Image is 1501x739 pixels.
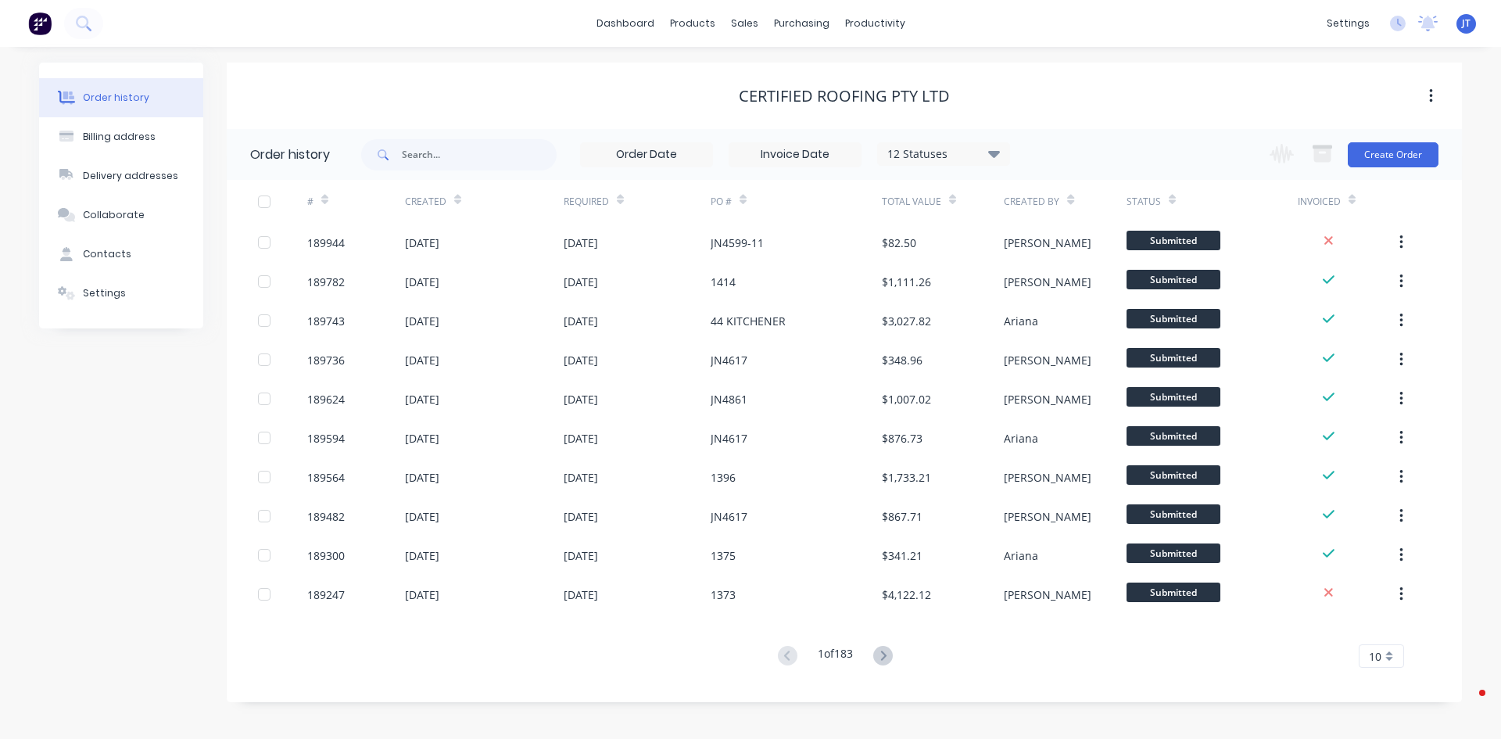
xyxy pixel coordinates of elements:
[711,195,732,209] div: PO #
[882,508,922,525] div: $867.71
[766,12,837,35] div: purchasing
[564,469,598,486] div: [DATE]
[882,274,931,290] div: $1,111.26
[564,547,598,564] div: [DATE]
[1127,465,1220,485] span: Submitted
[711,587,736,603] div: 1373
[1004,469,1091,486] div: [PERSON_NAME]
[711,352,747,368] div: JN4617
[307,430,345,447] div: 189594
[1127,387,1220,407] span: Submitted
[28,12,52,35] img: Factory
[1004,235,1091,251] div: [PERSON_NAME]
[307,195,313,209] div: #
[1004,352,1091,368] div: [PERSON_NAME]
[711,547,736,564] div: 1375
[711,180,882,223] div: PO #
[882,195,941,209] div: Total Value
[564,180,711,223] div: Required
[405,352,439,368] div: [DATE]
[39,78,203,117] button: Order history
[307,547,345,564] div: 189300
[1127,348,1220,368] span: Submitted
[1348,142,1438,167] button: Create Order
[662,12,723,35] div: products
[1127,583,1220,602] span: Submitted
[564,313,598,329] div: [DATE]
[1369,648,1381,665] span: 10
[402,139,557,170] input: Search...
[1004,180,1126,223] div: Created By
[1004,391,1091,407] div: [PERSON_NAME]
[818,645,853,668] div: 1 of 183
[405,274,439,290] div: [DATE]
[739,87,950,106] div: Certified Roofing Pty Ltd
[307,469,345,486] div: 189564
[882,313,931,329] div: $3,027.82
[711,469,736,486] div: 1396
[307,587,345,603] div: 189247
[307,391,345,407] div: 189624
[564,274,598,290] div: [DATE]
[405,195,446,209] div: Created
[1004,430,1038,447] div: Ariana
[711,313,786,329] div: 44 KITCHENER
[405,508,439,525] div: [DATE]
[711,235,764,251] div: JN4599-11
[581,143,712,167] input: Order Date
[882,391,931,407] div: $1,007.02
[837,12,913,35] div: productivity
[589,12,662,35] a: dashboard
[405,469,439,486] div: [DATE]
[882,235,916,251] div: $82.50
[405,547,439,564] div: [DATE]
[1004,274,1091,290] div: [PERSON_NAME]
[307,508,345,525] div: 189482
[1004,508,1091,525] div: [PERSON_NAME]
[307,235,345,251] div: 189944
[1004,587,1091,603] div: [PERSON_NAME]
[307,313,345,329] div: 189743
[1004,547,1038,564] div: Ariana
[1462,16,1471,30] span: JT
[405,180,564,223] div: Created
[882,547,922,564] div: $341.21
[250,145,330,164] div: Order history
[1127,426,1220,446] span: Submitted
[729,143,861,167] input: Invoice Date
[1127,309,1220,328] span: Submitted
[882,352,922,368] div: $348.96
[564,508,598,525] div: [DATE]
[711,391,747,407] div: JN4861
[564,587,598,603] div: [DATE]
[882,469,931,486] div: $1,733.21
[1127,180,1298,223] div: Status
[1298,180,1395,223] div: Invoiced
[564,391,598,407] div: [DATE]
[723,12,766,35] div: sales
[1298,195,1341,209] div: Invoiced
[405,313,439,329] div: [DATE]
[307,274,345,290] div: 189782
[1004,195,1059,209] div: Created By
[882,180,1004,223] div: Total Value
[39,156,203,196] button: Delivery addresses
[405,430,439,447] div: [DATE]
[882,587,931,603] div: $4,122.12
[39,117,203,156] button: Billing address
[1004,313,1038,329] div: Ariana
[1319,12,1377,35] div: settings
[83,286,126,300] div: Settings
[83,169,178,183] div: Delivery addresses
[405,391,439,407] div: [DATE]
[405,235,439,251] div: [DATE]
[564,352,598,368] div: [DATE]
[1127,543,1220,563] span: Submitted
[39,196,203,235] button: Collaborate
[878,145,1009,163] div: 12 Statuses
[564,235,598,251] div: [DATE]
[564,195,609,209] div: Required
[1127,231,1220,250] span: Submitted
[711,508,747,525] div: JN4617
[307,180,405,223] div: #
